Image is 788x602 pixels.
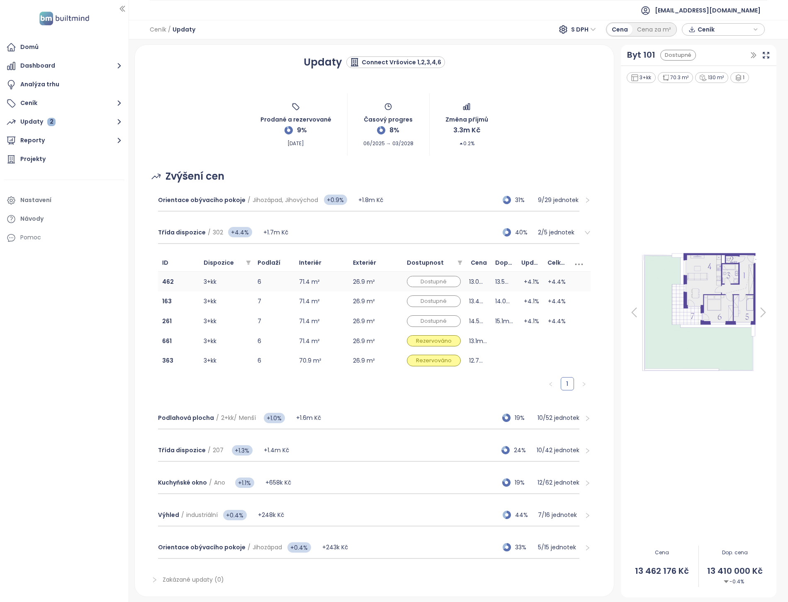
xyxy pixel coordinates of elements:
button: right [577,377,591,390]
td: 3+kk [199,351,253,370]
div: Pomoc [20,232,41,243]
span: Jihozápad [253,543,282,551]
span: 13 462 176 Kč [626,565,698,578]
p: 10 / 52 jednotek [537,413,579,422]
span: Podlaží [258,258,280,267]
button: Ceník [4,95,124,112]
td: 26.9 m² [349,272,403,292]
a: Návody [4,211,124,227]
span: Dostupnost [407,258,444,267]
span: +4.4% [228,227,252,237]
div: Domů [20,42,39,52]
span: 31% [515,195,533,205]
span: Ceník [698,23,751,36]
span: +0.9% [324,195,347,205]
span: right [584,197,591,203]
td: 3+kk [199,272,253,292]
td: 13.0m Kč [465,272,491,292]
div: Dostupné [407,295,461,307]
td: 26.9 m² [349,291,403,311]
span: filter [244,256,253,269]
span: Exteriér [353,258,376,267]
td: 3+kk [199,311,253,331]
span: Menší [239,414,256,422]
span: +4.4% [548,317,566,326]
b: 661 [162,337,172,345]
span: right [584,448,591,454]
td: 7 [253,291,295,311]
img: logo [37,10,92,27]
span: Dop. cena [699,549,771,557]
span: Třída dispozice [158,446,206,454]
span: +0.4% [287,542,311,553]
span: Doporučená cena [495,258,550,267]
span: Podlahová plocha [158,414,214,422]
td: 71.4 m² [295,331,349,351]
a: Projekty [4,151,124,168]
div: Nastavení [20,195,51,205]
td: 13.5m Kč [491,272,517,292]
span: +1.4m Kč [264,446,289,454]
td: 70.9 m² [295,351,349,370]
div: Návody [20,214,44,224]
span: Dispozice [204,258,234,267]
div: Updaty [20,117,56,127]
td: 26.9 m² [349,331,403,351]
div: Rezervováno [407,335,461,347]
img: Floor plan [632,250,765,375]
td: 14.5m Kč [465,311,491,331]
button: Reporty [4,132,124,149]
div: 3+kk [627,72,656,83]
td: +4.1% [517,272,543,292]
a: 363 [162,356,173,365]
a: 261 [162,317,172,325]
span: +0.4% [223,510,247,520]
div: Projekty [20,154,46,164]
span: right [584,415,591,422]
p: 12 / 62 jednotek [537,478,579,487]
p: 5 / 15 jednotek [538,543,579,552]
span: Zakázané updaty (0) [163,575,224,584]
span: right [584,545,591,551]
span: Ano [214,478,225,487]
td: 71.4 m² [295,311,349,331]
span: +1.7m Kč [263,228,288,236]
th: ID [158,254,199,272]
span: Jihozápad, Jihovýchod [253,196,318,204]
span: filter [246,260,251,265]
span: Změna příjmů [445,111,488,124]
span: / [209,478,212,487]
span: +1.8m Kč [358,196,383,204]
span: 0.2% [459,136,474,148]
a: Nastavení [4,192,124,209]
div: Dostupné [407,315,461,327]
span: / [168,22,171,37]
a: Analýza trhu [4,76,124,93]
span: +658k Kč [265,478,291,487]
td: 6 [253,272,295,292]
div: Analýza trhu [20,79,59,90]
div: Rezervováno [407,355,461,366]
span: / [234,414,237,422]
div: Pomoc [4,229,124,246]
div: 130 m² [695,72,728,83]
td: 71.4 m² [295,291,349,311]
span: -0.4% [724,578,744,586]
a: Domů [4,39,124,56]
span: filter [456,256,464,269]
span: +1.3% [232,445,253,456]
button: Updaty 2 [4,114,124,130]
td: 26.9 m² [349,311,403,331]
span: 19% [515,478,533,487]
td: 13.4m Kč [465,291,491,311]
td: 13.1m Kč [465,331,491,351]
span: [EMAIL_ADDRESS][DOMAIN_NAME] [655,0,761,20]
span: Prodané a rezervované [260,111,331,124]
li: 1 [561,377,574,390]
span: right [151,577,158,583]
span: Orientace obývacího pokoje [158,196,246,204]
b: 163 [162,297,172,305]
a: Byt 101 [627,49,655,61]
